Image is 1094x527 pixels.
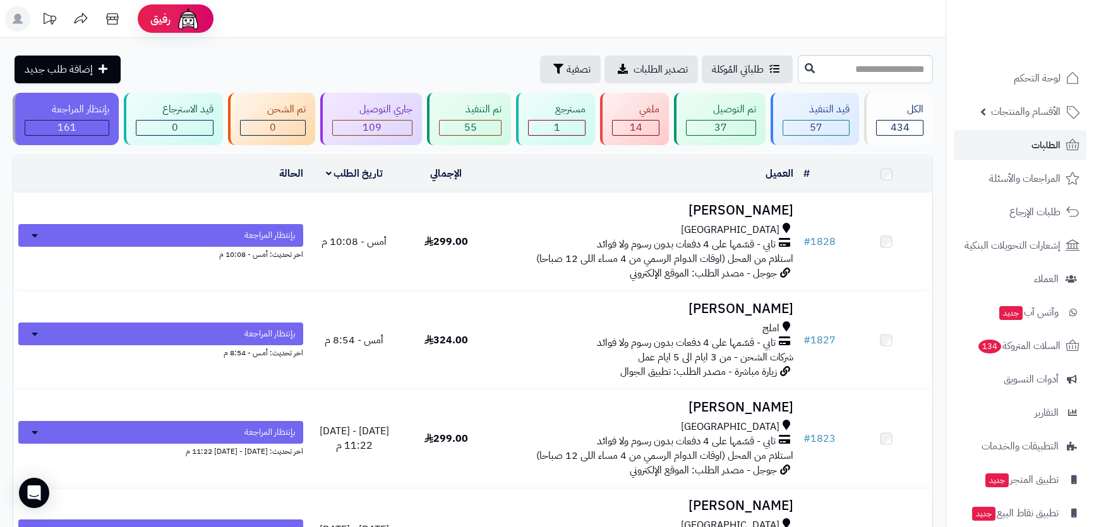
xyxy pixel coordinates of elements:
[430,166,462,181] a: الإجمالي
[803,333,810,348] span: #
[424,431,468,446] span: 299.00
[954,230,1086,261] a: إشعارات التحويلات البنكية
[567,62,591,77] span: تصفية
[985,473,1009,487] span: جديد
[1008,28,1082,55] img: logo-2.png
[954,364,1086,394] a: أدوات التسويق
[954,297,1086,328] a: وآتس آبجديد
[598,93,671,145] a: ملغي 14
[638,350,793,365] span: شركات الشحن - من 3 ايام الى 5 ايام عمل
[803,333,836,348] a: #1827
[982,437,1059,455] span: التطبيقات والخدمات
[318,93,424,145] a: جاري التوصيل 109
[954,130,1086,160] a: الطلبات
[150,11,171,27] span: رفيق
[597,434,776,449] span: تابي - قسّمها على 4 دفعات بدون رسوم ولا فوائد
[597,336,776,350] span: تابي - قسّمها على 4 دفعات بدون رسوم ولا فوائد
[613,121,659,135] div: 14
[241,121,305,135] div: 0
[762,321,779,336] span: املج
[972,507,995,521] span: جديد
[803,234,810,249] span: #
[803,166,810,181] a: #
[536,448,793,463] span: استلام من المحل (اوقات الدوام الرسمي من 4 مساء اللى 12 صباحا)
[1009,203,1061,221] span: طلبات الإرجاع
[954,331,1086,361] a: السلات المتروكة134
[1004,370,1059,388] span: أدوات التسويق
[810,120,822,135] span: 57
[325,333,383,348] span: أمس - 8:54 م
[681,223,779,237] span: [GEOGRAPHIC_DATA]
[998,304,1059,321] span: وآتس آب
[702,56,793,83] a: طلباتي المُوكلة
[965,237,1061,254] span: إشعارات التحويلات البنكية
[497,302,793,316] h3: [PERSON_NAME]
[439,102,502,117] div: تم التنفيذ
[322,234,387,249] span: أمس - 10:08 م
[176,6,201,32] img: ai-face.png
[18,444,303,457] div: اخر تحديث: [DATE] - [DATE] 11:22 م
[424,93,514,145] a: تم التنفيذ 55
[19,478,49,508] div: Open Intercom Messenger
[279,166,303,181] a: الحالة
[25,102,109,117] div: بإنتظار المراجعة
[121,93,226,145] a: قيد الاسترجاع 0
[514,93,598,145] a: مسترجع 1
[57,120,76,135] span: 161
[630,463,777,478] span: جوجل - مصدر الطلب: الموقع الإلكتروني
[497,499,793,513] h3: [PERSON_NAME]
[671,93,768,145] a: تم التوصيل 37
[240,102,306,117] div: تم الشحن
[862,93,935,145] a: الكل434
[597,237,776,252] span: تابي - قسّمها على 4 دفعات بدون رسوم ولا فوائد
[1035,404,1059,422] span: التقارير
[326,166,383,181] a: تاريخ الطلب
[977,337,1061,355] span: السلات المتروكة
[954,465,1086,495] a: تطبيق المتجرجديد
[15,56,121,83] a: إضافة طلب جديد
[136,102,214,117] div: قيد الاسترجاع
[528,102,586,117] div: مسترجع
[497,400,793,415] h3: [PERSON_NAME]
[25,62,93,77] span: إضافة طلب جديد
[270,120,276,135] span: 0
[136,121,213,135] div: 0
[634,62,688,77] span: تصدير الطلبات
[333,121,412,135] div: 109
[978,340,1001,354] span: 134
[10,93,121,145] a: بإنتظار المراجعة 161
[954,431,1086,461] a: التطبيقات والخدمات
[440,121,502,135] div: 55
[971,504,1059,522] span: تطبيق نقاط البيع
[1014,69,1061,87] span: لوحة التحكم
[554,120,560,135] span: 1
[991,103,1061,121] span: الأقسام والمنتجات
[1031,136,1061,154] span: الطلبات
[630,120,642,135] span: 14
[244,229,296,242] span: بإنتظار المراجعة
[766,166,793,181] a: العميل
[424,333,468,348] span: 324.00
[225,93,318,145] a: تم الشحن 0
[783,121,850,135] div: 57
[954,264,1086,294] a: العملاء
[630,266,777,281] span: جوجل - مصدر الطلب: الموقع الإلكتروني
[954,63,1086,93] a: لوحة التحكم
[320,423,389,453] span: [DATE] - [DATE] 11:22 م
[244,328,296,340] span: بإنتظار المراجعة
[803,431,836,446] a: #1823
[424,234,468,249] span: 299.00
[803,431,810,446] span: #
[25,121,109,135] div: 161
[681,420,779,434] span: [GEOGRAPHIC_DATA]
[803,234,836,249] a: #1828
[244,426,296,439] span: بإنتظار المراجعة
[18,345,303,358] div: اخر تحديث: أمس - 8:54 م
[620,364,777,379] span: زيارة مباشرة - مصدر الطلب: تطبيق الجوال
[612,102,659,117] div: ملغي
[363,120,382,135] span: 109
[464,120,477,135] span: 55
[999,306,1023,320] span: جديد
[783,102,850,117] div: قيد التنفيذ
[172,120,178,135] span: 0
